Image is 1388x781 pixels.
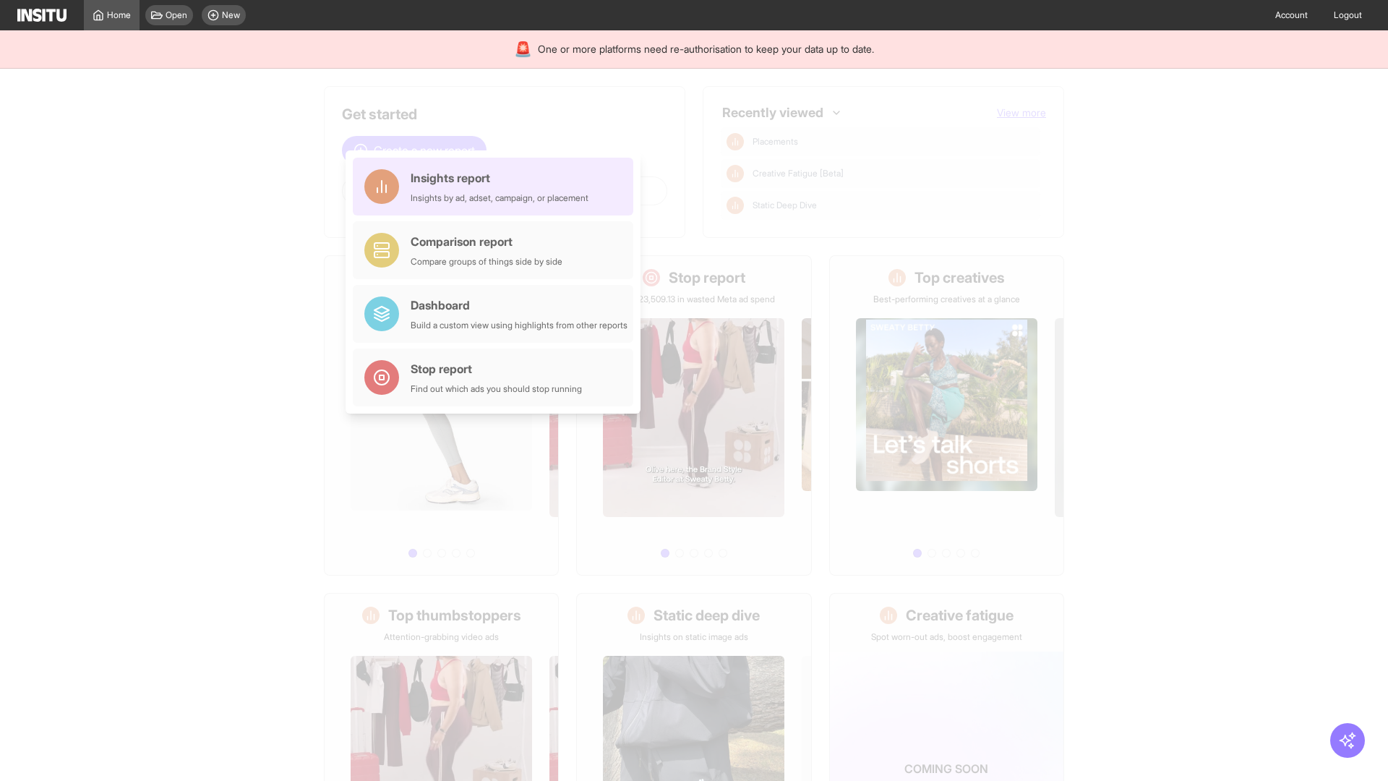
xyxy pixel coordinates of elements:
[107,9,131,21] span: Home
[411,256,562,268] div: Compare groups of things side by side
[411,233,562,250] div: Comparison report
[411,192,588,204] div: Insights by ad, adset, campaign, or placement
[538,42,874,56] span: One or more platforms need re-authorisation to keep your data up to date.
[411,383,582,395] div: Find out which ads you should stop running
[411,169,588,187] div: Insights report
[514,39,532,59] div: 🚨
[222,9,240,21] span: New
[166,9,187,21] span: Open
[17,9,67,22] img: Logo
[411,296,627,314] div: Dashboard
[411,320,627,331] div: Build a custom view using highlights from other reports
[411,360,582,377] div: Stop report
